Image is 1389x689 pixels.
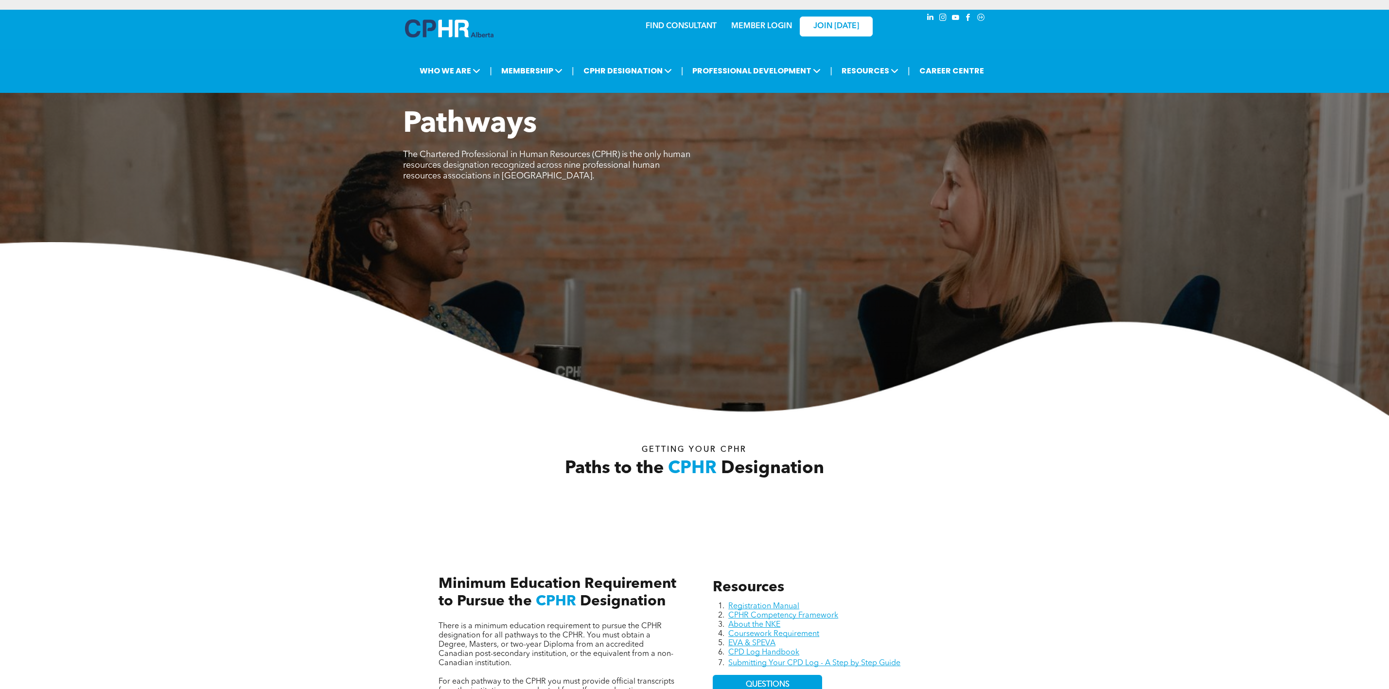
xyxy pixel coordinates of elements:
[572,61,574,81] li: |
[728,612,838,619] a: CPHR Competency Framework
[938,12,949,25] a: instagram
[728,630,819,638] a: Coursework Requirement
[713,580,784,595] span: Resources
[800,17,873,36] a: JOIN [DATE]
[668,460,717,477] span: CPHR
[728,639,775,647] a: EVA & SPEVA
[439,577,676,609] span: Minimum Education Requirement to Pursue the
[721,460,824,477] span: Designation
[403,110,537,139] span: Pathways
[580,62,675,80] span: CPHR DESIGNATION
[731,22,792,30] a: MEMBER LOGIN
[976,12,986,25] a: Social network
[498,62,565,80] span: MEMBERSHIP
[565,460,664,477] span: Paths to the
[908,61,910,81] li: |
[728,659,900,667] a: Submitting Your CPD Log - A Step by Step Guide
[642,446,747,454] span: Getting your Cphr
[403,150,690,180] span: The Chartered Professional in Human Resources (CPHR) is the only human resources designation reco...
[916,62,987,80] a: CAREER CENTRE
[439,622,673,667] span: There is a minimum education requirement to pursue the CPHR designation for all pathways to the C...
[839,62,901,80] span: RESOURCES
[728,602,799,610] a: Registration Manual
[950,12,961,25] a: youtube
[405,19,493,37] img: A blue and white logo for cp alberta
[728,649,799,656] a: CPD Log Handbook
[490,61,492,81] li: |
[728,621,780,629] a: About the NKE
[925,12,936,25] a: linkedin
[536,594,576,609] span: CPHR
[813,22,859,31] span: JOIN [DATE]
[580,594,666,609] span: Designation
[963,12,974,25] a: facebook
[417,62,483,80] span: WHO WE ARE
[689,62,824,80] span: PROFESSIONAL DEVELOPMENT
[646,22,717,30] a: FIND CONSULTANT
[830,61,832,81] li: |
[681,61,684,81] li: |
